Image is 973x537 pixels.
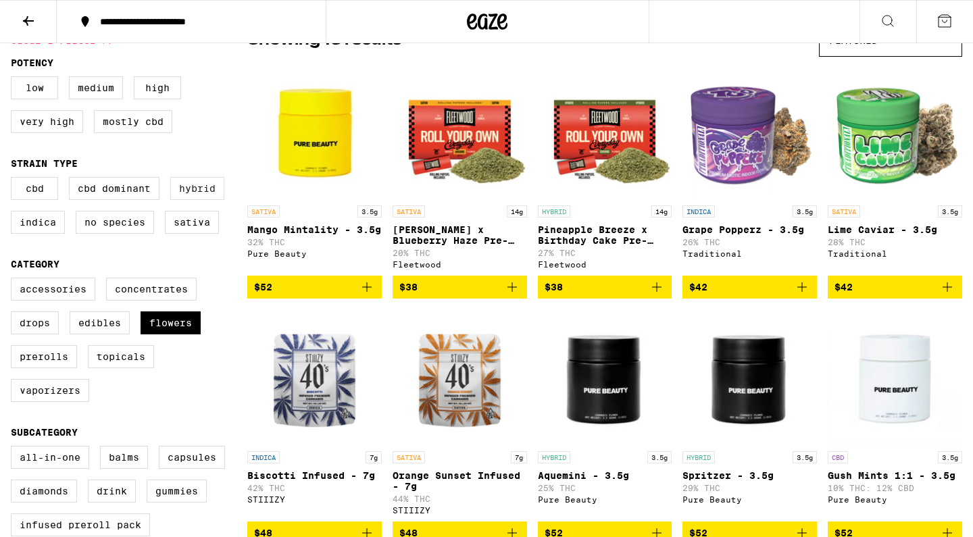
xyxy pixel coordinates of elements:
img: Fleetwood - Jack Herer x Blueberry Haze Pre-Ground - 14g [393,63,527,199]
p: 3.5g [793,205,817,218]
p: SATIVA [828,205,860,218]
a: Open page for Aquemini - 3.5g from Pure Beauty [538,309,672,521]
p: 20% THC [393,249,527,257]
label: Drink [88,480,136,503]
label: No Species [76,211,154,234]
label: Flowers [141,311,201,334]
p: INDICA [247,451,280,463]
button: Add to bag [682,276,817,299]
img: Traditional - Grape Popperz - 3.5g [682,63,817,199]
label: Capsules [159,446,225,469]
p: SATIVA [393,451,425,463]
p: 7g [366,451,382,463]
legend: Category [11,259,59,270]
p: Orange Sunset Infused - 7g [393,470,527,492]
p: [PERSON_NAME] x Blueberry Haze Pre-Ground - 14g [393,224,527,246]
label: CBD Dominant [69,177,159,200]
button: Add to bag [538,276,672,299]
button: Add to bag [393,276,527,299]
label: Concentrates [106,278,197,301]
p: 3.5g [357,205,382,218]
p: 14g [651,205,672,218]
p: Grape Popperz - 3.5g [682,224,817,235]
legend: Strain Type [11,158,78,169]
label: High [134,76,181,99]
label: Drops [11,311,59,334]
a: Open page for Orange Sunset Infused - 7g from STIIIZY [393,309,527,521]
a: Open page for Pineapple Breeze x Birthday Cake Pre-Ground - 14g from Fleetwood [538,63,672,276]
p: Lime Caviar - 3.5g [828,224,962,235]
p: SATIVA [247,205,280,218]
legend: Potency [11,57,53,68]
label: All-In-One [11,446,89,469]
label: CBD [11,177,58,200]
p: INDICA [682,205,715,218]
label: Indica [11,211,65,234]
p: Pineapple Breeze x Birthday Cake Pre-Ground - 14g [538,224,672,246]
p: 3.5g [647,451,672,463]
label: Accessories [11,278,95,301]
label: Topicals [88,345,154,368]
span: $38 [399,282,418,292]
label: Hybrid [170,177,224,200]
span: Hi. Need any help? [8,9,97,20]
p: CBD [828,451,848,463]
p: 3.5g [793,451,817,463]
img: STIIIZY - Biscotti Infused - 7g [247,309,382,444]
p: 3.5g [938,205,962,218]
a: Open page for Gush Mints 1:1 - 3.5g from Pure Beauty [828,309,962,521]
label: Medium [69,76,123,99]
a: Open page for Spritzer - 3.5g from Pure Beauty [682,309,817,521]
img: Pure Beauty - Mango Mintality - 3.5g [247,63,382,199]
div: Traditional [828,249,962,258]
div: Traditional [682,249,817,258]
div: Fleetwood [538,260,672,269]
span: $38 [545,282,563,292]
label: Low [11,76,58,99]
legend: Subcategory [11,427,78,438]
p: 26% THC [682,238,817,247]
a: Open page for Biscotti Infused - 7g from STIIIZY [247,309,382,521]
p: HYBRID [538,451,570,463]
label: Mostly CBD [94,110,172,133]
img: Fleetwood - Pineapple Breeze x Birthday Cake Pre-Ground - 14g [538,63,672,199]
label: Gummies [147,480,207,503]
a: Open page for Grape Popperz - 3.5g from Traditional [682,63,817,276]
p: Biscotti Infused - 7g [247,470,382,481]
p: 44% THC [393,494,527,503]
p: 29% THC [682,484,817,492]
label: Balms [100,446,148,469]
p: 42% THC [247,484,382,492]
a: Open page for Lime Caviar - 3.5g from Traditional [828,63,962,276]
div: Pure Beauty [247,249,382,258]
label: Sativa [165,211,219,234]
div: Pure Beauty [682,495,817,504]
p: 10% THC: 12% CBD [828,484,962,492]
a: Open page for Jack Herer x Blueberry Haze Pre-Ground - 14g from Fleetwood [393,63,527,276]
img: Pure Beauty - Spritzer - 3.5g [682,309,817,444]
button: Add to bag [828,276,962,299]
label: Vaporizers [11,379,89,402]
div: STIIIZY [247,495,382,504]
div: Pure Beauty [538,495,672,504]
label: Infused Preroll Pack [11,513,150,536]
img: STIIIZY - Orange Sunset Infused - 7g [393,309,527,444]
img: Pure Beauty - Aquemini - 3.5g [538,309,672,444]
div: STIIIZY [393,506,527,515]
div: Fleetwood [393,260,527,269]
span: $42 [689,282,707,292]
p: HYBRID [538,205,570,218]
p: 14g [507,205,527,218]
div: Pure Beauty [828,495,962,504]
img: Traditional - Lime Caviar - 3.5g [828,63,962,199]
label: Prerolls [11,345,77,368]
p: SATIVA [393,205,425,218]
span: $52 [254,282,272,292]
p: 32% THC [247,238,382,247]
p: HYBRID [682,451,715,463]
p: Gush Mints 1:1 - 3.5g [828,470,962,481]
p: 25% THC [538,484,672,492]
label: Edibles [70,311,130,334]
a: Open page for Mango Mintality - 3.5g from Pure Beauty [247,63,382,276]
p: Mango Mintality - 3.5g [247,224,382,235]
